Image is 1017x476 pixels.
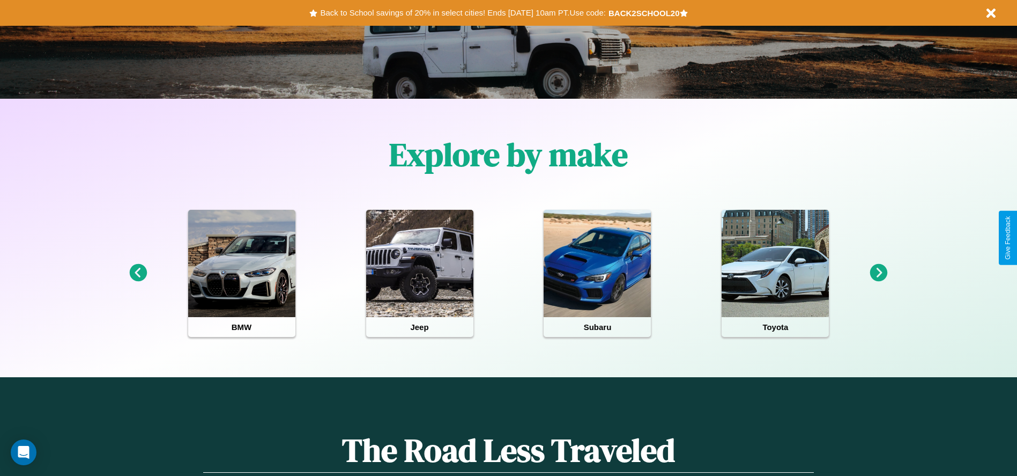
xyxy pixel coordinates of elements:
[11,440,36,465] div: Open Intercom Messenger
[1004,216,1012,260] div: Give Feedback
[608,9,680,18] b: BACK2SCHOOL20
[389,133,628,177] h1: Explore by make
[722,317,829,337] h4: Toyota
[203,428,813,473] h1: The Road Less Traveled
[544,317,651,337] h4: Subaru
[317,5,608,20] button: Back to School savings of 20% in select cities! Ends [DATE] 10am PT.Use code:
[366,317,473,337] h4: Jeep
[188,317,295,337] h4: BMW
